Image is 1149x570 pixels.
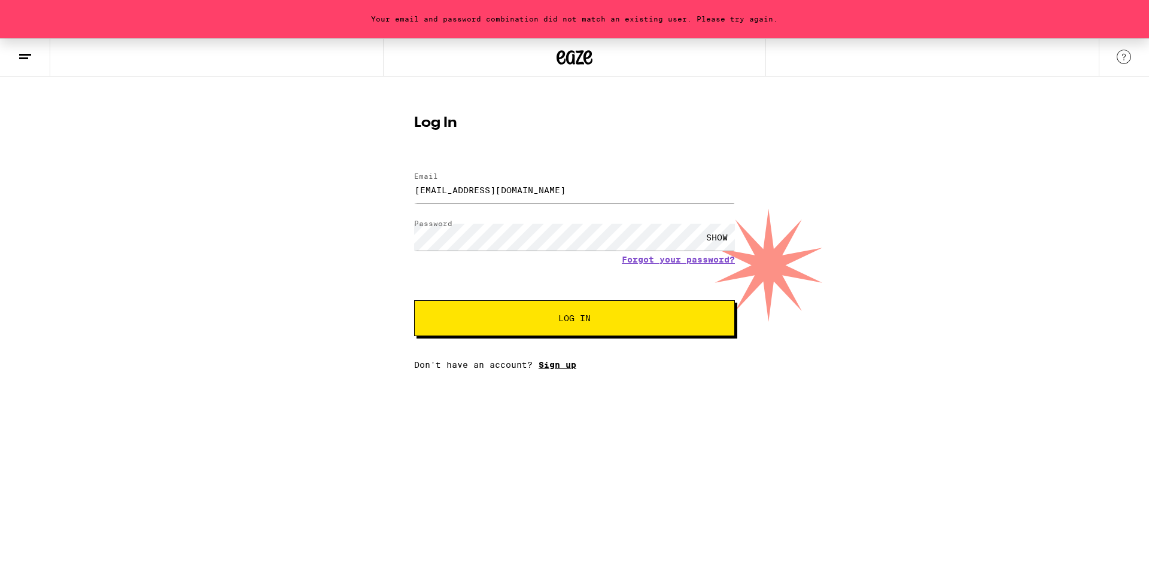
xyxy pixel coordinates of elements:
a: Forgot your password? [622,255,735,264]
input: Email [414,176,735,203]
div: SHOW [699,224,735,251]
span: Log In [558,314,591,322]
label: Password [414,220,452,227]
div: Don't have an account? [414,360,735,370]
a: Sign up [539,360,576,370]
h1: Log In [414,116,735,130]
label: Email [414,172,438,180]
button: Log In [414,300,735,336]
span: Hi. Need any help? [7,8,86,18]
